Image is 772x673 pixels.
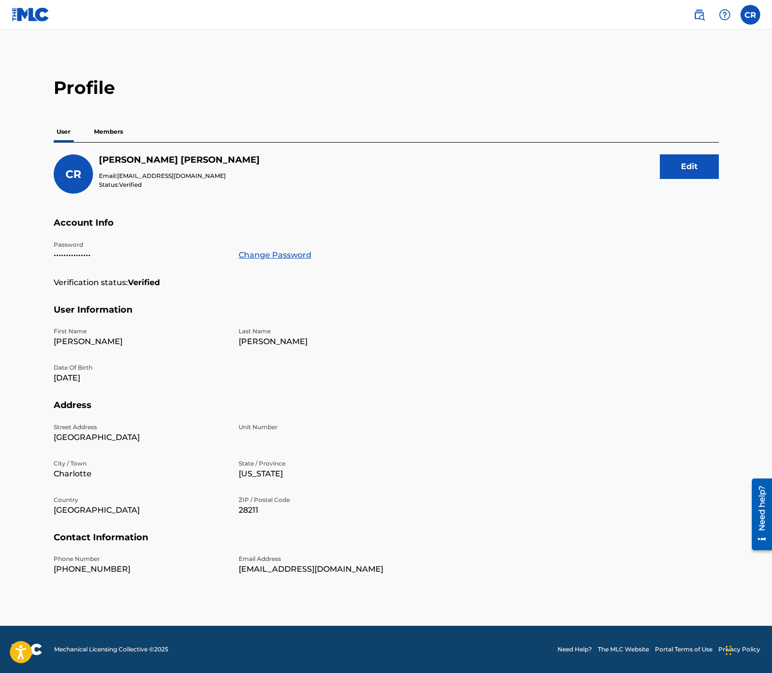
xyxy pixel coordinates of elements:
p: State / Province [239,459,412,468]
iframe: Resource Center [744,475,772,554]
p: [PERSON_NAME] [54,336,227,348]
h5: Charles Rollyson [99,154,260,166]
strong: Verified [128,277,160,289]
p: [EMAIL_ADDRESS][DOMAIN_NAME] [239,563,412,575]
a: Need Help? [557,645,592,654]
p: Country [54,496,227,504]
p: User [54,121,73,142]
h2: Profile [54,77,719,99]
p: Unit Number [239,423,412,432]
p: Email: [99,172,260,180]
p: Status: [99,180,260,189]
p: Last Name [239,327,412,336]
h5: User Information [54,304,719,327]
p: [DATE] [54,372,227,384]
div: Drag [726,636,732,665]
a: Change Password [239,249,311,261]
p: [GEOGRAPHIC_DATA] [54,504,227,516]
p: [US_STATE] [239,468,412,480]
p: First Name [54,327,227,336]
p: Date Of Birth [54,363,227,372]
iframe: Chat Widget [723,626,772,673]
span: [EMAIL_ADDRESS][DOMAIN_NAME] [117,172,226,179]
p: Verification status: [54,277,128,289]
span: Mechanical Licensing Collective © 2025 [54,645,168,654]
a: Portal Terms of Use [655,645,712,654]
p: ••••••••••••••• [54,249,227,261]
span: Verified [119,181,142,188]
p: Members [91,121,126,142]
p: Charlotte [54,468,227,480]
img: search [693,9,705,21]
p: [PERSON_NAME] [239,336,412,348]
h5: Account Info [54,217,719,240]
img: logo [12,644,42,655]
a: Public Search [689,5,709,25]
p: Street Address [54,423,227,432]
p: [GEOGRAPHIC_DATA] [54,432,227,443]
h5: Contact Information [54,532,719,555]
img: MLC Logo [12,7,50,22]
p: City / Town [54,459,227,468]
p: Password [54,240,227,249]
a: The MLC Website [598,645,649,654]
span: CR [65,168,81,181]
div: Help [715,5,735,25]
p: [PHONE_NUMBER] [54,563,227,575]
p: ZIP / Postal Code [239,496,412,504]
p: Phone Number [54,555,227,563]
p: 28211 [239,504,412,516]
img: help [719,9,731,21]
h5: Address [54,400,719,423]
button: Edit [660,154,719,179]
a: Privacy Policy [718,645,760,654]
div: User Menu [741,5,760,25]
p: Email Address [239,555,412,563]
